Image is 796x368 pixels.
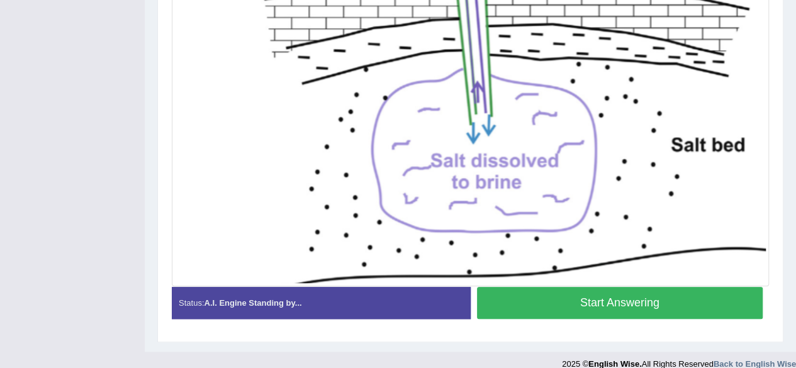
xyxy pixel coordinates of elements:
div: Status: [172,287,471,319]
strong: A.I. Engine Standing by... [204,298,301,308]
button: Start Answering [477,287,763,319]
